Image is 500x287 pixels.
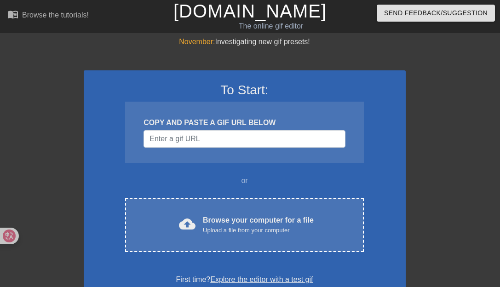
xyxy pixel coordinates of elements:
[179,38,215,46] span: November:
[384,7,488,19] span: Send Feedback/Suggestion
[144,130,345,148] input: Username
[377,5,495,22] button: Send Feedback/Suggestion
[210,276,313,283] a: Explore the editor with a test gif
[22,11,89,19] div: Browse the tutorials!
[84,36,406,47] div: Investigating new gif presets!
[203,226,314,235] div: Upload a file from your computer
[203,215,314,235] div: Browse your computer for a file
[171,21,370,32] div: The online gif editor
[173,1,327,21] a: [DOMAIN_NAME]
[96,274,394,285] div: First time?
[7,9,89,23] a: Browse the tutorials!
[179,216,195,232] span: cloud_upload
[96,82,394,98] h3: To Start:
[144,117,345,128] div: COPY AND PASTE A GIF URL BELOW
[7,9,18,20] span: menu_book
[108,175,382,186] div: or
